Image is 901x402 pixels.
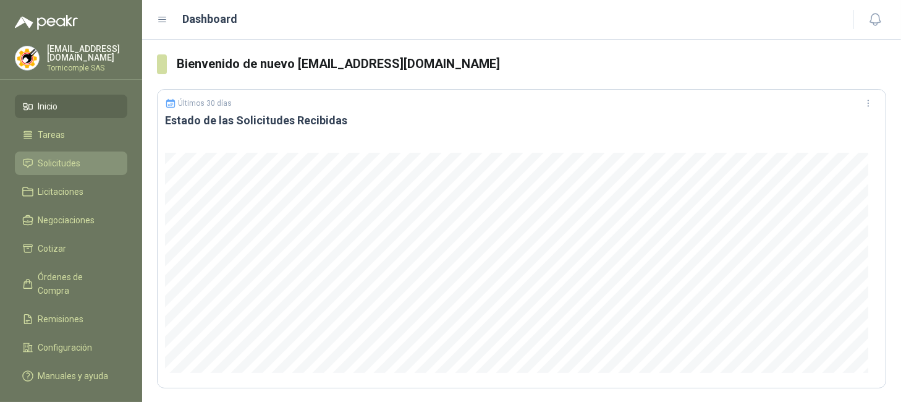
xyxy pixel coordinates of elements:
span: Tareas [38,128,66,142]
h1: Dashboard [183,11,238,28]
a: Solicitudes [15,152,127,175]
h3: Estado de las Solicitudes Recibidas [165,113,878,128]
a: Órdenes de Compra [15,265,127,302]
img: Company Logo [15,46,39,70]
h3: Bienvenido de nuevo [EMAIL_ADDRESS][DOMAIN_NAME] [177,54,886,74]
span: Negociaciones [38,213,95,227]
img: Logo peakr [15,15,78,30]
a: Cotizar [15,237,127,260]
span: Manuales y ayuda [38,369,109,383]
p: Últimos 30 días [179,99,232,108]
a: Configuración [15,336,127,359]
span: Remisiones [38,312,84,326]
a: Tareas [15,123,127,147]
a: Manuales y ayuda [15,364,127,388]
a: Remisiones [15,307,127,331]
span: Inicio [38,100,58,113]
p: Tornicomple SAS [47,64,127,72]
span: Cotizar [38,242,67,255]
p: [EMAIL_ADDRESS][DOMAIN_NAME] [47,45,127,62]
span: Solicitudes [38,156,81,170]
a: Licitaciones [15,180,127,203]
a: Negociaciones [15,208,127,232]
span: Licitaciones [38,185,84,199]
a: Inicio [15,95,127,118]
span: Órdenes de Compra [38,270,116,297]
span: Configuración [38,341,93,354]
